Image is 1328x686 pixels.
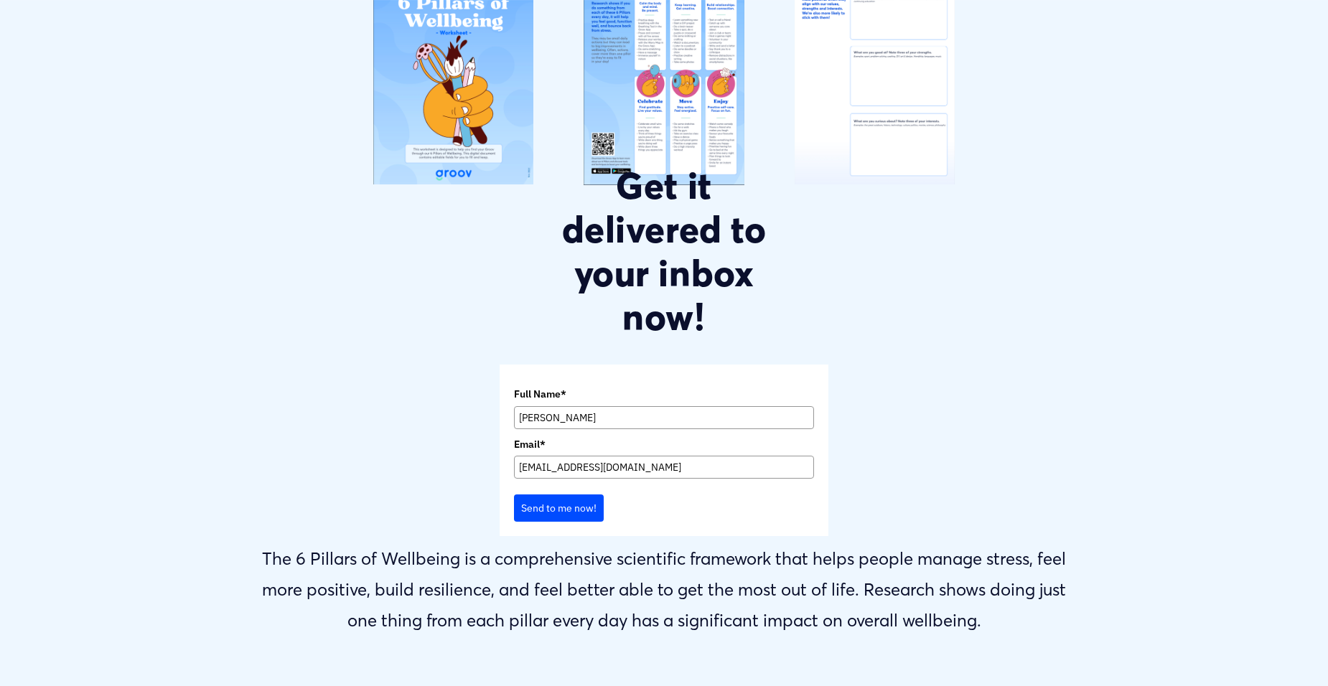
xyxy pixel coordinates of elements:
strong: Get it delivered to your inbox now! [562,163,775,339]
button: Send to me now! [514,494,604,522]
input: Type your email [514,456,815,479]
label: Full Name* [514,386,815,402]
p: The 6 Pillars of Wellbeing is a comprehensive scientific framework that helps people manage stres... [246,544,1081,636]
input: Type your name [514,406,815,429]
label: Email* [514,436,815,452]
